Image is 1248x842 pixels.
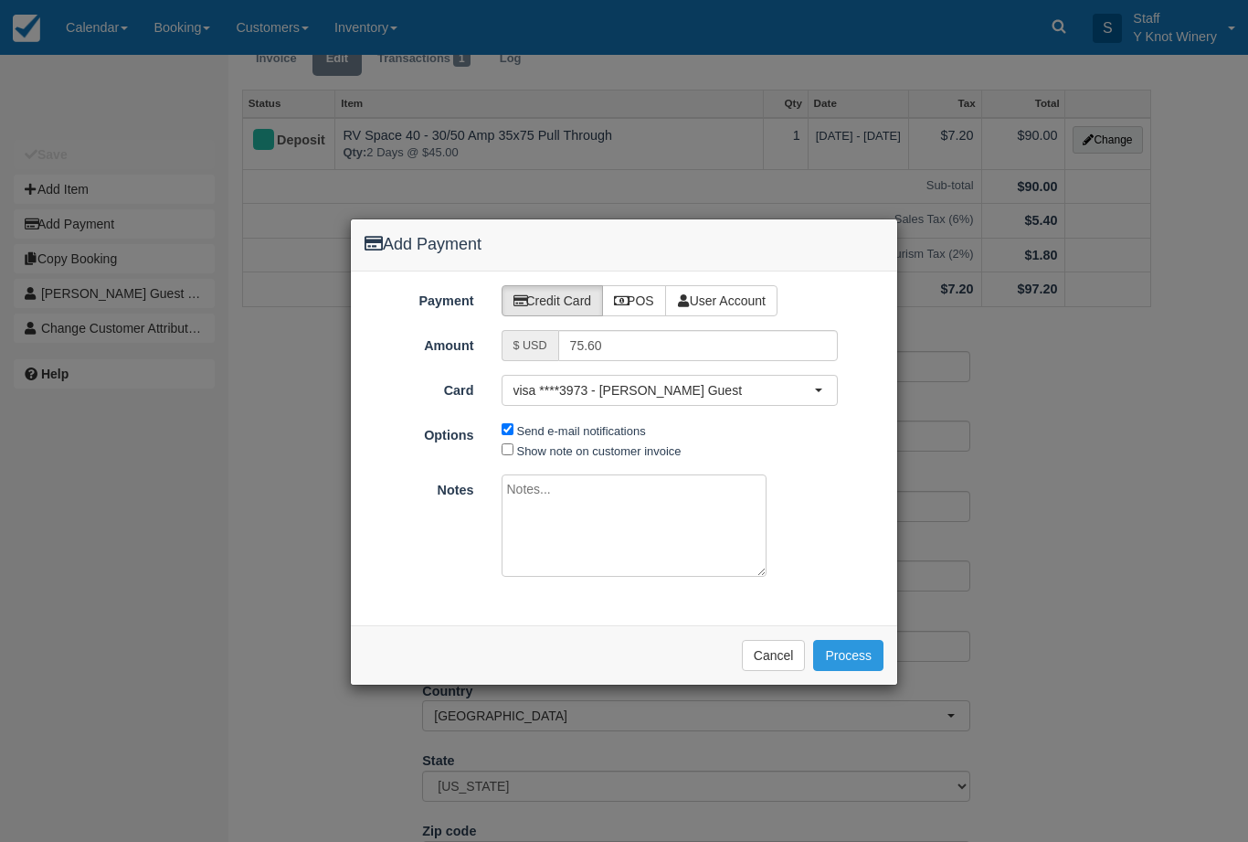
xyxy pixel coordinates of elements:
[351,330,488,356] label: Amount
[351,285,488,311] label: Payment
[502,375,839,406] button: visa ****3973 - [PERSON_NAME] Guest
[517,444,682,458] label: Show note on customer invoice
[517,424,646,438] label: Send e-mail notifications
[558,330,839,361] input: Valid amount required.
[365,233,883,257] h4: Add Payment
[742,640,806,671] button: Cancel
[351,474,488,500] label: Notes
[502,285,604,316] label: Credit Card
[813,640,883,671] button: Process
[665,285,777,316] label: User Account
[513,339,547,352] small: $ USD
[602,285,666,316] label: POS
[513,381,815,400] span: visa ****3973 - [PERSON_NAME] Guest
[351,420,488,445] label: Options
[351,375,488,400] label: Card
